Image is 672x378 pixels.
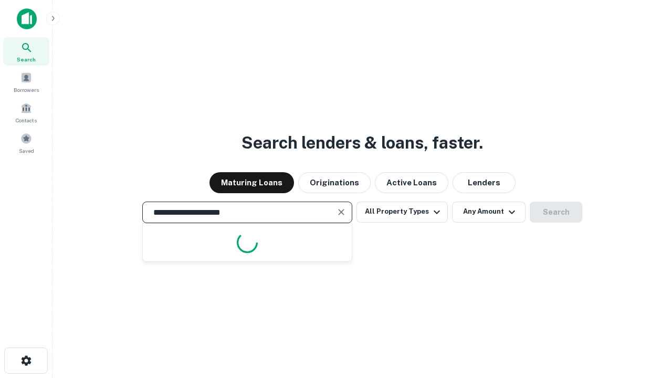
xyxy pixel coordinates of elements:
[356,202,448,223] button: All Property Types
[375,172,448,193] button: Active Loans
[619,294,672,344] iframe: Chat Widget
[19,146,34,155] span: Saved
[14,86,39,94] span: Borrowers
[3,129,49,157] a: Saved
[17,55,36,64] span: Search
[452,202,526,223] button: Any Amount
[3,98,49,127] a: Contacts
[3,37,49,66] a: Search
[241,130,483,155] h3: Search lenders & loans, faster.
[209,172,294,193] button: Maturing Loans
[453,172,516,193] button: Lenders
[17,8,37,29] img: capitalize-icon.png
[334,205,349,219] button: Clear
[3,68,49,96] a: Borrowers
[298,172,371,193] button: Originations
[16,116,37,124] span: Contacts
